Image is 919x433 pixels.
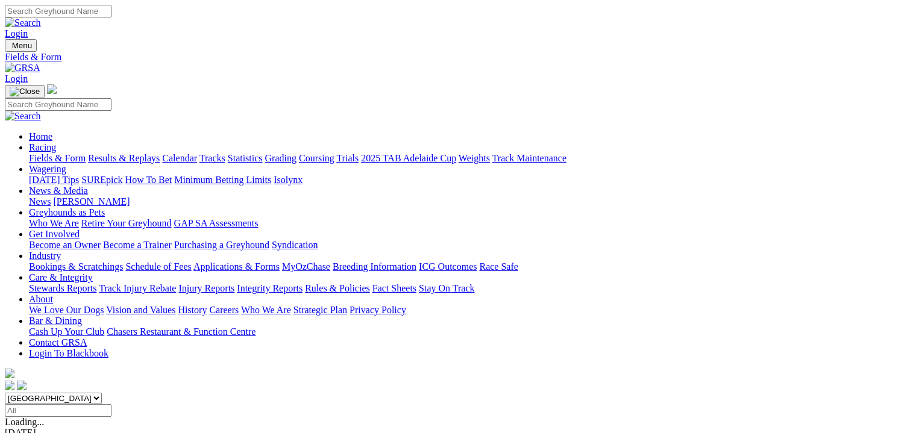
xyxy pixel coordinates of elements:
[333,261,416,272] a: Breeding Information
[5,17,41,28] img: Search
[5,5,111,17] input: Search
[174,175,271,185] a: Minimum Betting Limits
[372,283,416,293] a: Fact Sheets
[209,305,239,315] a: Careers
[241,305,291,315] a: Who We Are
[174,240,269,250] a: Purchasing a Greyhound
[178,305,207,315] a: History
[5,28,28,39] a: Login
[5,85,45,98] button: Toggle navigation
[81,218,172,228] a: Retire Your Greyhound
[29,175,914,185] div: Wagering
[29,251,61,261] a: Industry
[162,153,197,163] a: Calendar
[29,218,79,228] a: Who We Are
[125,261,191,272] a: Schedule of Fees
[29,272,93,282] a: Care & Integrity
[174,218,259,228] a: GAP SA Assessments
[29,153,914,164] div: Racing
[274,175,303,185] a: Isolynx
[5,52,914,63] a: Fields & Form
[29,261,123,272] a: Bookings & Scratchings
[29,283,914,294] div: Care & Integrity
[5,404,111,417] input: Select date
[336,153,359,163] a: Trials
[350,305,406,315] a: Privacy Policy
[479,261,518,272] a: Race Safe
[193,261,280,272] a: Applications & Forms
[99,283,176,293] a: Track Injury Rebate
[29,229,80,239] a: Get Involved
[5,111,41,122] img: Search
[29,196,914,207] div: News & Media
[5,98,111,111] input: Search
[29,153,86,163] a: Fields & Form
[29,164,66,174] a: Wagering
[88,153,160,163] a: Results & Replays
[29,196,51,207] a: News
[29,261,914,272] div: Industry
[29,131,52,142] a: Home
[107,326,256,337] a: Chasers Restaurant & Function Centre
[305,283,370,293] a: Rules & Policies
[178,283,234,293] a: Injury Reports
[29,305,104,315] a: We Love Our Dogs
[5,39,37,52] button: Toggle navigation
[47,84,57,94] img: logo-grsa-white.png
[29,348,108,358] a: Login To Blackbook
[103,240,172,250] a: Become a Trainer
[282,261,330,272] a: MyOzChase
[53,196,130,207] a: [PERSON_NAME]
[29,142,56,152] a: Racing
[272,240,318,250] a: Syndication
[29,185,88,196] a: News & Media
[199,153,225,163] a: Tracks
[29,283,96,293] a: Stewards Reports
[228,153,263,163] a: Statistics
[299,153,334,163] a: Coursing
[29,240,101,250] a: Become an Owner
[125,175,172,185] a: How To Bet
[237,283,303,293] a: Integrity Reports
[81,175,122,185] a: SUREpick
[29,207,105,217] a: Greyhounds as Pets
[5,381,14,390] img: facebook.svg
[5,369,14,378] img: logo-grsa-white.png
[12,41,32,50] span: Menu
[293,305,347,315] a: Strategic Plan
[29,316,82,326] a: Bar & Dining
[10,87,40,96] img: Close
[29,326,104,337] a: Cash Up Your Club
[492,153,566,163] a: Track Maintenance
[459,153,490,163] a: Weights
[29,326,914,337] div: Bar & Dining
[106,305,175,315] a: Vision and Values
[29,175,79,185] a: [DATE] Tips
[419,283,474,293] a: Stay On Track
[29,218,914,229] div: Greyhounds as Pets
[29,305,914,316] div: About
[5,417,44,427] span: Loading...
[361,153,456,163] a: 2025 TAB Adelaide Cup
[5,73,28,84] a: Login
[419,261,477,272] a: ICG Outcomes
[5,63,40,73] img: GRSA
[17,381,27,390] img: twitter.svg
[265,153,296,163] a: Grading
[29,240,914,251] div: Get Involved
[29,337,87,347] a: Contact GRSA
[29,294,53,304] a: About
